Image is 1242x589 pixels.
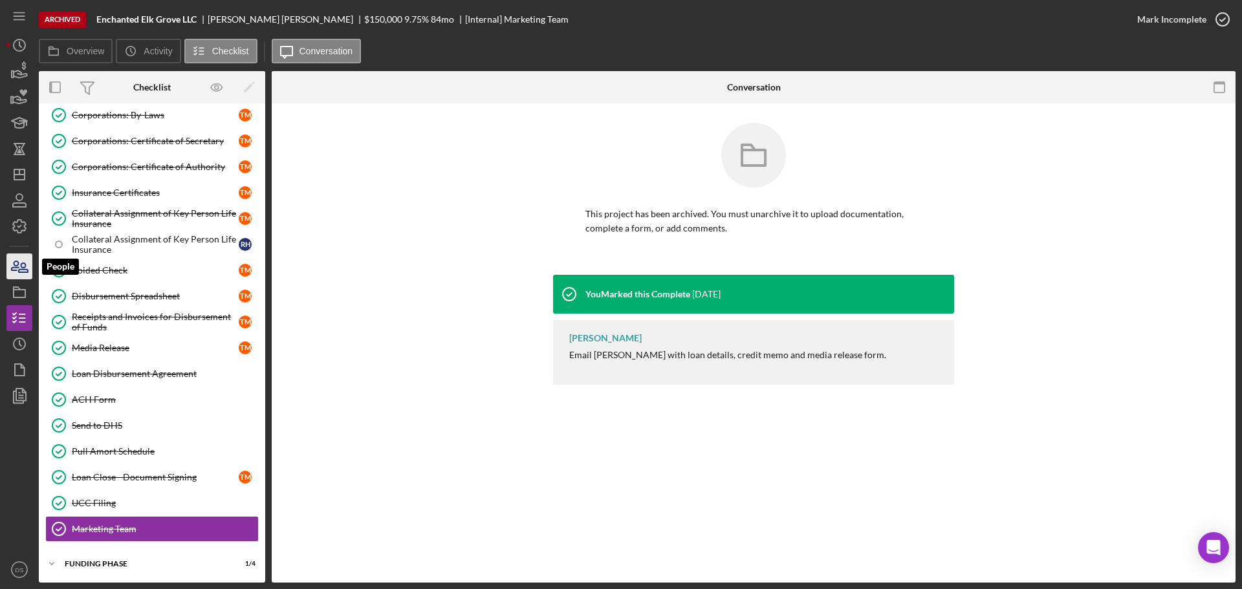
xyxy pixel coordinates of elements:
div: Email [PERSON_NAME] with loan details, credit memo and media release form. [569,350,886,360]
div: T M [239,341,252,354]
label: Activity [144,46,172,56]
div: T M [239,316,252,328]
button: DS [6,557,32,583]
button: Checklist [184,39,257,63]
div: R H [239,238,252,251]
div: T M [239,290,252,303]
a: Loan Disbursement Agreement [45,361,259,387]
div: [PERSON_NAME] [PERSON_NAME] [208,14,364,25]
div: Pull Amort Schedule [72,446,258,456]
label: Checklist [212,46,249,56]
div: T M [239,134,252,147]
div: [PERSON_NAME] [569,333,642,343]
div: 9.75 % [404,14,429,25]
a: ACH Form [45,387,259,412]
a: Media ReleaseTM [45,335,259,361]
a: Corporations: By-LawsTM [45,102,259,128]
div: Collateral Assignment of Key Person Life Insurance [72,234,239,255]
b: Enchanted Elk Grove LLC [96,14,197,25]
div: Collateral Assignment of Key Person Life Insurance [72,208,239,229]
a: UCC Filing [45,490,259,516]
div: Loan Close - Document Signing [72,472,239,482]
a: Corporations: Certificate of SecretaryTM [45,128,259,154]
div: Insurance Certificates [72,187,239,198]
div: 1 / 4 [232,560,256,568]
div: Corporations: By-Laws [72,110,239,120]
div: You Marked this Complete [585,289,690,299]
a: Voided CheckTM [45,257,259,283]
div: Corporations: Certificate of Secretary [72,136,239,146]
div: Mark Incomplete [1137,6,1206,32]
div: Media Release [72,343,239,353]
time: 2025-06-04 15:03 [692,289,721,299]
button: Activity [116,39,180,63]
div: Send to DHS [72,420,258,431]
a: Collateral Assignment of Key Person Life InsuranceRH [45,231,259,257]
div: Funding Phase [65,560,223,568]
div: Open Intercom Messenger [1198,532,1229,563]
div: T M [239,212,252,225]
div: Receipts and Invoices for Disbursement of Funds [72,312,239,332]
div: T M [239,471,252,484]
div: Marketing Team [72,524,258,534]
div: Corporations: Certificate of Authority [72,162,239,172]
div: Archived [39,12,86,28]
a: Loan Close - Document SigningTM [45,464,259,490]
div: Voided Check [72,265,239,275]
div: 84 mo [431,14,454,25]
div: Checklist [133,82,171,92]
div: ACH Form [72,394,258,405]
label: Overview [67,46,104,56]
a: Collateral Assignment of Key Person Life InsuranceTM [45,206,259,231]
button: Mark Incomplete [1124,6,1236,32]
a: Insurance CertificatesTM [45,180,259,206]
button: Conversation [272,39,362,63]
div: T M [239,186,252,199]
a: Disbursement SpreadsheetTM [45,283,259,309]
button: Overview [39,39,113,63]
div: UCC Filing [72,498,258,508]
a: Send to DHS [45,412,259,438]
div: Conversation [727,82,781,92]
a: Pull Amort Schedule [45,438,259,464]
a: Marketing Team [45,516,259,542]
div: Loan Disbursement Agreement [72,369,258,379]
div: T M [239,160,252,173]
div: [Internal] Marketing Team [465,14,569,25]
a: Receipts and Invoices for Disbursement of FundsTM [45,309,259,335]
div: T M [239,264,252,277]
div: Disbursement Spreadsheet [72,291,239,301]
text: DS [15,566,23,573]
label: Conversation [300,46,353,56]
div: T M [239,109,252,122]
a: Corporations: Certificate of AuthorityTM [45,154,259,180]
p: This project has been archived. You must unarchive it to upload documentation, complete a form, o... [585,207,922,236]
span: $150,000 [364,14,402,25]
